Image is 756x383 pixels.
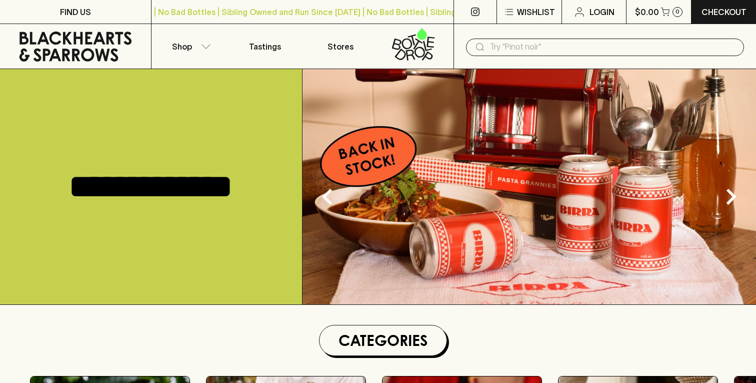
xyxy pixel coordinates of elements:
p: 0 [675,9,679,15]
p: Wishlist [517,6,555,18]
a: Tastings [227,24,302,69]
a: Stores [302,24,378,69]
input: Try "Pinot noir" [490,39,736,55]
p: $0.00 [635,6,659,18]
button: Next [711,177,751,217]
button: Shop [151,24,227,69]
p: FIND US [60,6,91,18]
p: Stores [327,41,353,53]
h1: Categories [323,329,442,351]
p: Tastings [249,41,281,53]
p: Checkout [701,6,746,18]
button: Previous [307,177,347,217]
p: Shop [172,41,192,53]
img: optimise [302,69,756,304]
p: Login [589,6,614,18]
